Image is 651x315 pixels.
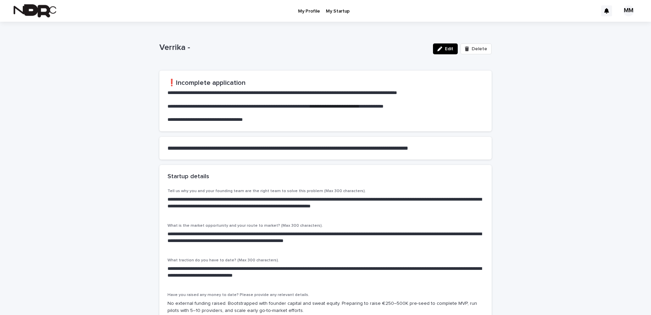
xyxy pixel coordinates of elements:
span: What is the market opportunity and your route to market? (Max 300 characters). [167,224,323,228]
h2: ❗Incomplete application [167,79,484,87]
p: Verrika - [159,43,428,53]
h2: Startup details [167,173,209,181]
button: Edit [433,43,458,54]
span: Delete [472,47,487,51]
span: Edit [445,47,453,51]
p: No external funding raised. Bootstrapped with founder capital and sweat equity. Preparing to rais... [167,300,484,314]
div: MM [623,5,634,16]
button: Delete [460,43,492,54]
span: Tell us why you and your founding team are the right team to solve this problem (Max 300 characte... [167,189,366,193]
img: fPh53EbzTSOZ76wyQ5GQ [14,4,56,18]
span: Have you raised any money to date? Please provide any relevant details. [167,293,309,297]
span: What traction do you have to date? (Max 300 characters). [167,258,279,262]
